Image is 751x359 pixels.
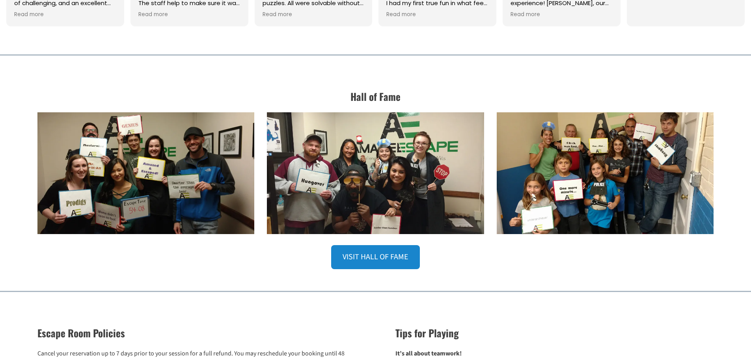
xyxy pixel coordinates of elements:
[331,245,419,269] a: VISIT HALL OF FAME
[14,11,44,19] span: Read more
[386,11,416,19] span: Read more
[511,11,540,19] span: Read more
[395,349,462,358] strong: It’s all about teamwork!
[138,11,168,19] span: Read more
[395,326,714,340] h2: Tips for Playing
[37,326,356,340] h2: Escape Room Policies
[263,11,292,19] span: Read more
